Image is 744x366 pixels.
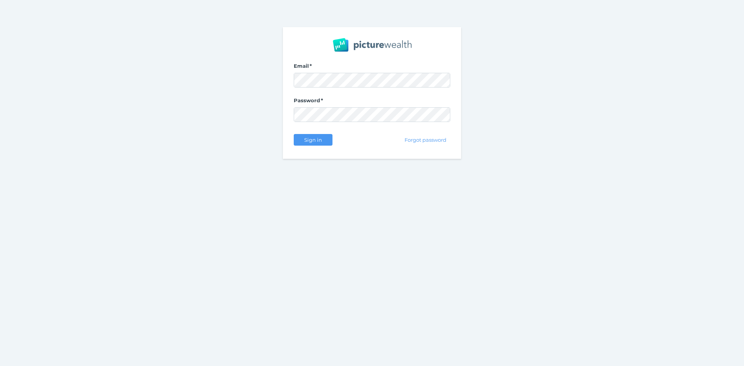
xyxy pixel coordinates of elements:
[294,97,450,107] label: Password
[301,137,325,143] span: Sign in
[401,137,450,143] span: Forgot password
[294,134,332,146] button: Sign in
[294,63,450,73] label: Email
[333,38,412,52] img: PW
[401,134,450,146] button: Forgot password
